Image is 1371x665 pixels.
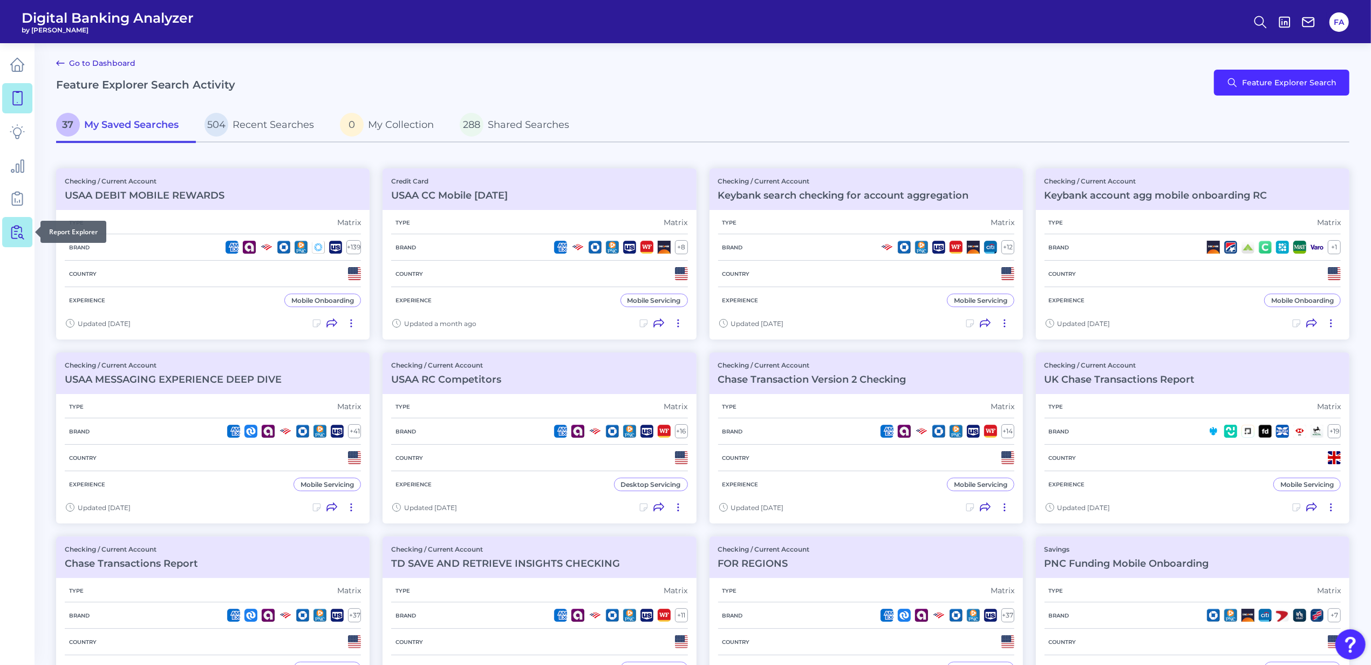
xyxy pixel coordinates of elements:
h5: Country [391,270,427,277]
h5: Experience [391,481,436,488]
div: + 19 [1328,424,1341,438]
h5: Country [65,454,101,462]
a: Checking / Current AccountUK Chase Transactions ReportTypeMatrixBrand+19CountryExperienceMobile S... [1036,352,1349,524]
h5: Type [65,587,88,594]
p: Checking / Current Account [718,545,810,553]
h3: USAA CC Mobile [DATE] [391,189,508,201]
h5: Type [391,403,414,410]
div: Matrix [664,218,688,227]
p: Credit Card [391,177,508,185]
h5: Brand [1045,244,1074,251]
div: Matrix [664,586,688,595]
span: Updated [DATE] [78,320,131,328]
div: + 11 [675,608,688,622]
span: My Collection [368,119,434,131]
div: Matrix [337,218,361,227]
h5: Country [718,270,754,277]
h5: Type [718,219,741,226]
a: 37My Saved Searches [56,108,196,143]
h5: Type [65,403,88,410]
div: + 41 [348,424,361,438]
h5: Brand [391,612,420,619]
h5: Experience [391,297,436,304]
button: Open Resource Center [1335,629,1366,660]
h5: Country [718,454,754,462]
div: Matrix [991,402,1014,411]
h2: Feature Explorer Search Activity [56,78,235,91]
span: 37 [56,113,80,137]
div: + 1 [1328,240,1341,254]
a: Checking / Current AccountUSAA DEBIT MOBILE REWARDSTypeMatrixBrand+139CountryExperienceMobile Onb... [56,168,370,340]
div: Mobile Onboarding [1271,296,1334,304]
h5: Type [718,403,741,410]
div: + 14 [1001,424,1014,438]
span: Updated a month ago [404,320,476,328]
button: Feature Explorer Search [1214,70,1349,96]
h5: Type [718,587,741,594]
h3: UK Chase Transactions Report [1045,374,1195,385]
div: + 12 [1001,240,1014,254]
span: My Saved Searches [84,119,179,131]
p: Checking / Current Account [65,177,224,185]
h5: Experience [1045,481,1089,488]
h3: PNC Funding Mobile Onboarding [1045,558,1209,569]
a: Checking / Current AccountUSAA RC CompetitorsTypeMatrixBrand+16CountryExperienceDesktop Servicing... [383,352,696,524]
p: Checking / Current Account [718,361,906,369]
div: + 37 [1001,608,1014,622]
a: Checking / Current AccountKeybank search checking for account aggregationTypeMatrixBrand+12Countr... [710,168,1023,340]
div: Matrix [991,218,1014,227]
div: + 7 [1328,608,1341,622]
h5: Experience [718,297,763,304]
p: Checking / Current Account [65,545,198,553]
p: Checking / Current Account [1045,177,1267,185]
h3: Chase Transaction Version 2 Checking [718,374,906,385]
h5: Brand [1045,612,1074,619]
div: + 16 [675,424,688,438]
span: Updated [DATE] [731,320,784,328]
a: Checking / Current AccountKeybank account agg mobile onboarding RCTypeMatrixBrand+1CountryExperie... [1036,168,1349,340]
span: 0 [340,113,364,137]
button: FA [1329,12,1349,32]
h3: Keybank search checking for account aggregation [718,189,969,201]
h3: Keybank account agg mobile onboarding RC [1045,189,1267,201]
a: Checking / Current AccountUSAA MESSAGING EXPERIENCE DEEP DIVETypeMatrixBrand+41CountryExperienceM... [56,352,370,524]
span: Updated [DATE] [1058,504,1110,512]
h5: Experience [1045,297,1089,304]
a: 288Shared Searches [451,108,586,143]
h3: TD SAVE AND RETRIEVE INSIGHTS CHECKING [391,558,620,569]
div: Mobile Servicing [1280,480,1334,488]
span: Shared Searches [488,119,569,131]
span: Feature Explorer Search [1242,78,1336,87]
h3: USAA RC Competitors [391,374,501,385]
div: Desktop Servicing [621,480,681,488]
a: 504Recent Searches [196,108,331,143]
div: Report Explorer [40,221,106,243]
div: + 139 [346,240,361,254]
h5: Brand [65,428,94,435]
h5: Country [1045,270,1081,277]
div: Matrix [664,402,688,411]
p: Savings [1045,545,1209,553]
p: Checking / Current Account [391,545,620,553]
h5: Brand [391,244,420,251]
h5: Country [1045,454,1081,462]
span: Updated [DATE] [404,504,457,512]
h5: Country [391,454,427,462]
h5: Brand [1045,428,1074,435]
div: Matrix [1317,218,1341,227]
h3: Chase Transactions Report [65,558,198,569]
span: Recent Searches [233,119,314,131]
h5: Country [65,270,101,277]
h5: Type [1045,403,1068,410]
div: Matrix [991,586,1014,595]
span: Updated [DATE] [731,504,784,512]
h5: Type [1045,219,1068,226]
p: Checking / Current Account [391,361,501,369]
p: Checking / Current Account [718,177,969,185]
h5: Type [391,587,414,594]
h3: FOR REGIONS [718,558,810,569]
p: Checking / Current Account [65,361,282,369]
p: Checking / Current Account [1045,361,1195,369]
h5: Experience [65,481,110,488]
h5: Country [1045,639,1081,646]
